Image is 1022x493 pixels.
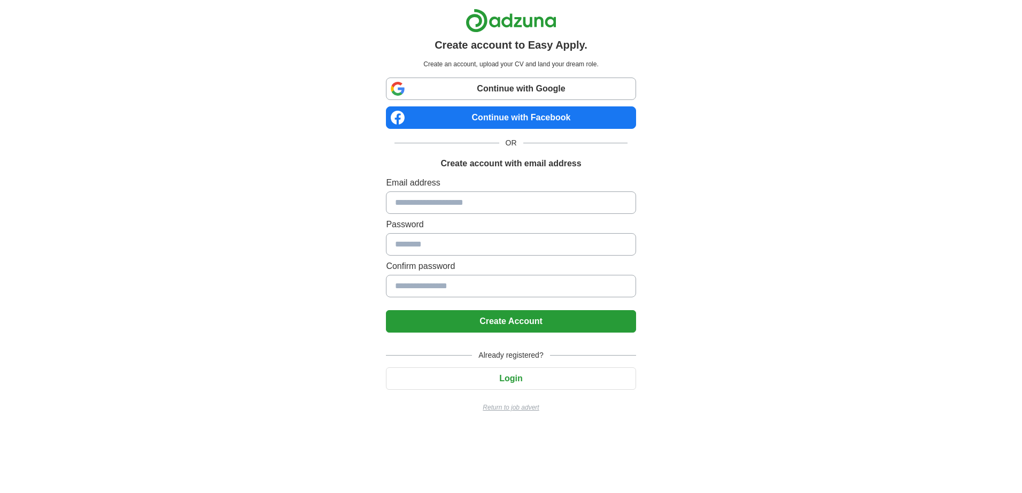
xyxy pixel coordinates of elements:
span: OR [499,137,523,149]
button: Create Account [386,310,636,333]
h1: Create account with email address [440,157,581,170]
a: Continue with Facebook [386,106,636,129]
label: Password [386,218,636,231]
a: Return to job advert [386,403,636,412]
button: Login [386,367,636,390]
a: Continue with Google [386,78,636,100]
label: Confirm password [386,260,636,273]
img: Adzuna logo [466,9,556,33]
h1: Create account to Easy Apply. [435,37,587,53]
a: Login [386,374,636,383]
span: Already registered? [472,350,549,361]
p: Create an account, upload your CV and land your dream role. [388,59,633,69]
label: Email address [386,176,636,189]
